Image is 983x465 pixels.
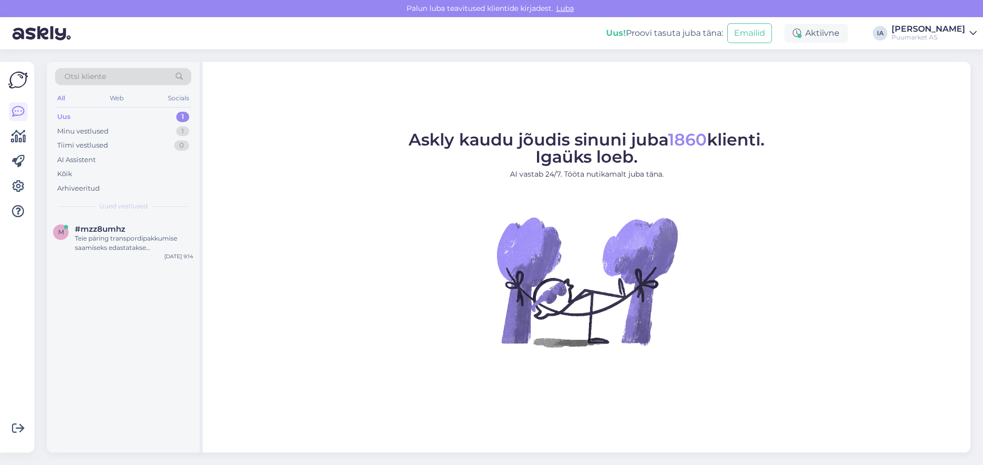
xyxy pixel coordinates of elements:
button: Emailid [727,23,772,43]
span: m [58,228,64,236]
div: Minu vestlused [57,126,109,137]
div: Proovi tasuta juba täna: [606,27,723,39]
img: No Chat active [493,188,680,375]
p: AI vastab 24/7. Tööta nutikamalt juba täna. [409,169,765,180]
span: #mzz8umhz [75,224,125,234]
div: IA [873,26,887,41]
div: All [55,91,67,105]
div: Uus [57,112,71,122]
span: 1860 [668,129,707,150]
div: Tiimi vestlused [57,140,108,151]
div: 1 [176,112,189,122]
span: Otsi kliente [64,71,106,82]
span: Uued vestlused [99,202,148,211]
img: Askly Logo [8,70,28,90]
a: [PERSON_NAME]Puumarket AS [892,25,977,42]
div: Puumarket AS [892,33,965,42]
div: 0 [174,140,189,151]
div: Kõik [57,169,72,179]
div: 1 [176,126,189,137]
b: Uus! [606,28,626,38]
span: Askly kaudu jõudis sinuni juba klienti. Igaüks loeb. [409,129,765,167]
div: Web [108,91,126,105]
div: Teie päring transpordipakkumise saamiseks edastatakse kliendihaldurile. Kliendihaldur võtab teieg... [75,234,193,253]
div: Socials [166,91,191,105]
div: [DATE] 9:14 [164,253,193,260]
div: AI Assistent [57,155,96,165]
div: [PERSON_NAME] [892,25,965,33]
div: Aktiivne [784,24,848,43]
div: Arhiveeritud [57,183,100,194]
span: Luba [553,4,577,13]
